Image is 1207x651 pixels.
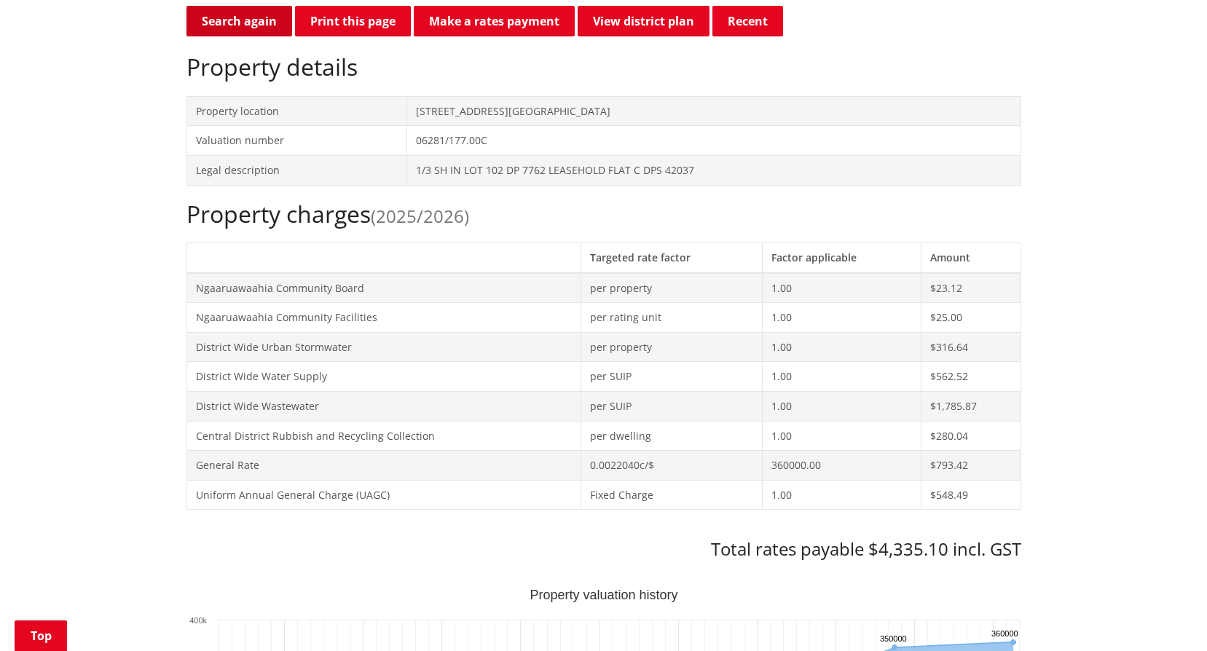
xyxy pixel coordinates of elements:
h3: Total rates payable $4,335.10 incl. GST [186,539,1021,560]
td: $548.49 [921,480,1021,510]
td: per property [581,273,763,303]
td: 06281/177.00C [406,126,1021,156]
button: Print this page [295,6,411,36]
td: $280.04 [921,421,1021,451]
td: General Rate [186,451,581,481]
td: 1.00 [763,332,921,362]
path: Wednesday, Jun 30, 12:00, 350,000. Capital Value. [891,644,897,650]
td: District Wide Wastewater [186,391,581,421]
td: Ngaaruawaahia Community Facilities [186,303,581,333]
td: 1.00 [763,421,921,451]
td: $23.12 [921,273,1021,303]
td: Central District Rubbish and Recycling Collection [186,421,581,451]
td: Legal description [186,155,406,185]
td: Ngaaruawaahia Community Board [186,273,581,303]
path: Sunday, Jun 30, 12:00, 360,000. Capital Value. [1010,639,1015,645]
button: Recent [712,6,783,36]
td: per property [581,332,763,362]
a: Search again [186,6,292,36]
td: $793.42 [921,451,1021,481]
td: per SUIP [581,391,763,421]
td: [STREET_ADDRESS][GEOGRAPHIC_DATA] [406,96,1021,126]
td: 1/3 SH IN LOT 102 DP 7762 LEASEHOLD FLAT C DPS 42037 [406,155,1021,185]
a: View district plan [578,6,709,36]
iframe: Messenger Launcher [1140,590,1192,642]
text: 400k [189,616,207,625]
text: 360000 [991,629,1018,638]
td: per SUIP [581,362,763,392]
td: Uniform Annual General Charge (UAGC) [186,480,581,510]
td: per dwelling [581,421,763,451]
text: Property valuation history [530,588,677,602]
td: 1.00 [763,303,921,333]
h2: Property details [186,53,1021,81]
th: Factor applicable [763,242,921,272]
td: $562.52 [921,362,1021,392]
td: Fixed Charge [581,480,763,510]
td: 360000.00 [763,451,921,481]
td: 1.00 [763,273,921,303]
td: 1.00 [763,362,921,392]
a: Top [15,620,67,651]
td: District Wide Water Supply [186,362,581,392]
td: per rating unit [581,303,763,333]
td: 0.0022040c/$ [581,451,763,481]
h2: Property charges [186,200,1021,228]
td: $1,785.87 [921,391,1021,421]
td: 1.00 [763,391,921,421]
th: Amount [921,242,1021,272]
span: (2025/2026) [371,204,469,228]
text: 350000 [880,634,907,643]
td: District Wide Urban Stormwater [186,332,581,362]
td: Valuation number [186,126,406,156]
td: $25.00 [921,303,1021,333]
a: Make a rates payment [414,6,575,36]
td: $316.64 [921,332,1021,362]
th: Targeted rate factor [581,242,763,272]
td: 1.00 [763,480,921,510]
td: Property location [186,96,406,126]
